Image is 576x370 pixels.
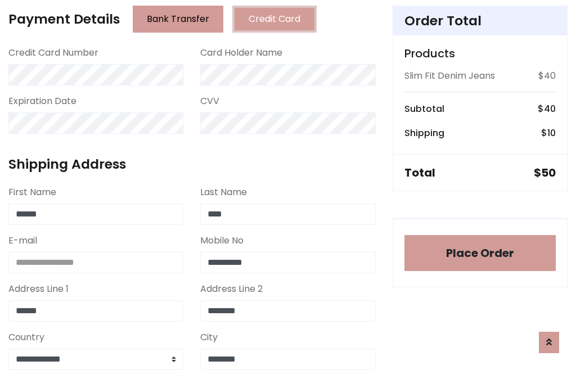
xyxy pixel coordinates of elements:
[404,13,556,29] h4: Order Total
[538,103,556,114] h6: $
[544,102,556,115] span: 40
[8,11,120,27] h4: Payment Details
[547,127,556,139] span: 10
[200,46,282,60] label: Card Holder Name
[200,234,244,247] label: Mobile No
[534,166,556,179] h5: $
[541,165,556,181] span: 50
[538,69,556,83] p: $40
[8,331,44,344] label: Country
[8,156,376,172] h4: Shipping Address
[200,94,219,108] label: CVV
[8,186,56,199] label: First Name
[404,47,556,60] h5: Products
[200,331,218,344] label: City
[200,186,247,199] label: Last Name
[232,6,317,33] button: Credit Card
[404,103,444,114] h6: Subtotal
[200,282,263,296] label: Address Line 2
[404,128,444,138] h6: Shipping
[404,235,556,271] button: Place Order
[541,128,556,138] h6: $
[8,234,37,247] label: E-mail
[8,94,76,108] label: Expiration Date
[8,46,98,60] label: Credit Card Number
[404,166,435,179] h5: Total
[404,69,495,83] p: Slim Fit Denim Jeans
[133,6,223,33] button: Bank Transfer
[8,282,69,296] label: Address Line 1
